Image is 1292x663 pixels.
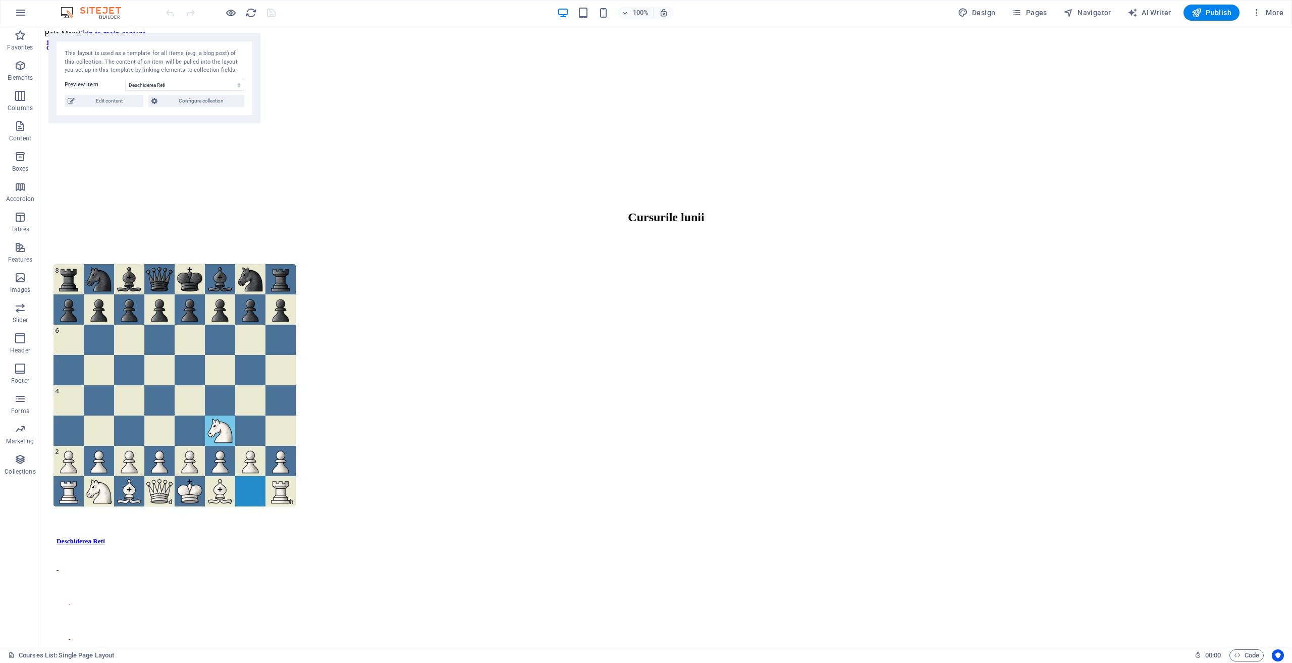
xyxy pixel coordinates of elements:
[12,165,29,173] p: Boxes
[958,8,996,18] span: Design
[58,7,134,19] img: Editor Logo
[1212,651,1214,659] span: :
[65,79,125,91] label: Preview item
[11,225,29,233] p: Tables
[1195,649,1221,661] h6: Session time
[11,377,29,385] p: Footer
[11,407,29,415] p: Forms
[5,468,35,476] p: Collections
[148,95,244,107] button: Configure collection
[954,5,1000,21] button: Design
[6,437,34,445] p: Marketing
[10,346,30,354] p: Header
[13,316,28,324] p: Slider
[4,229,1248,641] a: Deschiderea Reti
[65,49,244,75] div: This layout is used as a template for all items (e.g. a blog post) of this collection. The conten...
[8,74,33,82] p: Elements
[6,195,34,203] p: Accordion
[9,134,31,142] p: Content
[10,286,31,294] p: Images
[1183,5,1240,21] button: Publish
[245,7,257,19] button: reload
[8,649,114,661] a: Click to cancel selection. Double-click to open Pages
[7,43,33,52] p: Favorites
[1123,5,1175,21] button: AI Writer
[78,95,140,107] span: Edit content
[954,5,1000,21] div: Design (Ctrl+Alt+Y)
[1059,5,1115,21] button: Navigator
[160,95,241,107] span: Configure collection
[1229,649,1264,661] button: Code
[1127,8,1171,18] span: AI Writer
[38,4,105,13] a: Skip to main content
[1192,8,1231,18] span: Publish
[1252,8,1283,18] span: More
[8,104,33,112] p: Columns
[65,95,143,107] button: Edit content
[1272,649,1284,661] button: Usercentrics
[1011,8,1047,18] span: Pages
[1063,8,1111,18] span: Navigator
[659,8,668,17] i: On resize automatically adjust zoom level to fit chosen device.
[225,7,237,19] button: Click here to leave preview mode and continue editing
[1007,5,1051,21] button: Pages
[1234,649,1259,661] span: Code
[633,7,649,19] h6: 100%
[1248,5,1287,21] button: More
[1205,649,1221,661] span: 00 00
[618,7,654,19] button: 100%
[8,256,32,264] p: Features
